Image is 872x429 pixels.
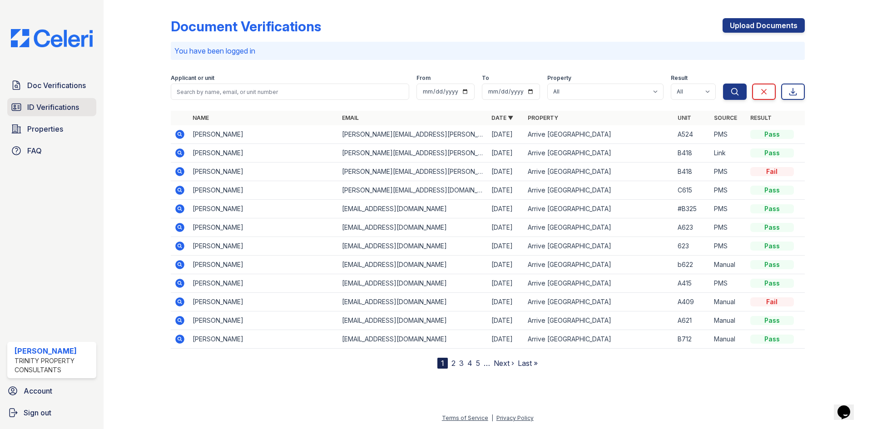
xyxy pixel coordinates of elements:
td: [PERSON_NAME] [189,256,338,274]
td: [PERSON_NAME] [189,218,338,237]
td: [PERSON_NAME] [189,181,338,200]
td: [EMAIL_ADDRESS][DOMAIN_NAME] [338,200,488,218]
td: [EMAIL_ADDRESS][DOMAIN_NAME] [338,237,488,256]
img: CE_Logo_Blue-a8612792a0a2168367f1c8372b55b34899dd931a85d93a1a3d3e32e68fde9ad4.png [4,29,100,47]
a: FAQ [7,142,96,160]
td: PMS [710,181,747,200]
td: Manual [710,330,747,349]
td: A409 [674,293,710,311]
td: [EMAIL_ADDRESS][DOMAIN_NAME] [338,330,488,349]
td: [PERSON_NAME] [189,125,338,144]
div: Pass [750,242,794,251]
td: [PERSON_NAME] [189,237,338,256]
td: Link [710,144,747,163]
td: [DATE] [488,144,524,163]
td: [DATE] [488,293,524,311]
label: From [416,74,431,82]
td: Arrive [GEOGRAPHIC_DATA] [524,144,674,163]
td: [PERSON_NAME] [189,330,338,349]
td: A524 [674,125,710,144]
td: [EMAIL_ADDRESS][DOMAIN_NAME] [338,274,488,293]
td: [DATE] [488,311,524,330]
div: Fail [750,167,794,176]
td: Arrive [GEOGRAPHIC_DATA] [524,181,674,200]
td: #B325 [674,200,710,218]
div: Pass [750,204,794,213]
a: Doc Verifications [7,76,96,94]
span: Properties [27,123,63,134]
td: Arrive [GEOGRAPHIC_DATA] [524,293,674,311]
td: [PERSON_NAME] [189,311,338,330]
a: Account [4,382,100,400]
span: Account [24,385,52,396]
td: 623 [674,237,710,256]
td: A621 [674,311,710,330]
a: Unit [678,114,691,121]
div: Pass [750,279,794,288]
td: [DATE] [488,181,524,200]
td: Arrive [GEOGRAPHIC_DATA] [524,274,674,293]
td: [PERSON_NAME] [189,163,338,181]
div: Pass [750,223,794,232]
span: Doc Verifications [27,80,86,91]
td: PMS [710,237,747,256]
div: Trinity Property Consultants [15,356,93,375]
td: [EMAIL_ADDRESS][DOMAIN_NAME] [338,218,488,237]
td: B418 [674,163,710,181]
label: Result [671,74,688,82]
div: Pass [750,260,794,269]
a: Upload Documents [723,18,805,33]
td: B712 [674,330,710,349]
a: 3 [459,359,464,368]
td: Arrive [GEOGRAPHIC_DATA] [524,237,674,256]
td: Arrive [GEOGRAPHIC_DATA] [524,163,674,181]
td: [DATE] [488,200,524,218]
div: [PERSON_NAME] [15,345,93,356]
td: [PERSON_NAME][EMAIL_ADDRESS][PERSON_NAME][DOMAIN_NAME] [338,125,488,144]
span: Sign out [24,407,51,418]
td: PMS [710,274,747,293]
td: [EMAIL_ADDRESS][DOMAIN_NAME] [338,311,488,330]
span: ID Verifications [27,102,79,113]
td: [EMAIL_ADDRESS][DOMAIN_NAME] [338,293,488,311]
div: Pass [750,186,794,195]
div: Pass [750,148,794,158]
a: Last » [518,359,538,368]
div: | [491,414,493,421]
td: Arrive [GEOGRAPHIC_DATA] [524,200,674,218]
td: Manual [710,293,747,311]
td: Arrive [GEOGRAPHIC_DATA] [524,256,674,274]
a: 2 [451,359,456,368]
td: Arrive [GEOGRAPHIC_DATA] [524,218,674,237]
label: Applicant or unit [171,74,214,82]
a: Property [528,114,558,121]
div: Fail [750,297,794,306]
a: Date ▼ [491,114,513,121]
td: A415 [674,274,710,293]
td: [DATE] [488,256,524,274]
td: Manual [710,311,747,330]
a: 4 [467,359,472,368]
td: [PERSON_NAME][EMAIL_ADDRESS][PERSON_NAME][DOMAIN_NAME] [338,163,488,181]
div: Document Verifications [171,18,321,35]
a: Next › [494,359,514,368]
div: Pass [750,335,794,344]
input: Search by name, email, or unit number [171,84,409,100]
td: A623 [674,218,710,237]
div: 1 [437,358,448,369]
td: PMS [710,218,747,237]
a: Sign out [4,404,100,422]
td: [PERSON_NAME] [189,293,338,311]
div: Pass [750,316,794,325]
td: [DATE] [488,163,524,181]
td: [PERSON_NAME] [189,200,338,218]
a: ID Verifications [7,98,96,116]
td: [DATE] [488,274,524,293]
a: Properties [7,120,96,138]
td: PMS [710,163,747,181]
a: Name [193,114,209,121]
span: … [484,358,490,369]
iframe: chat widget [834,393,863,420]
td: [PERSON_NAME][EMAIL_ADDRESS][DOMAIN_NAME] [338,181,488,200]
